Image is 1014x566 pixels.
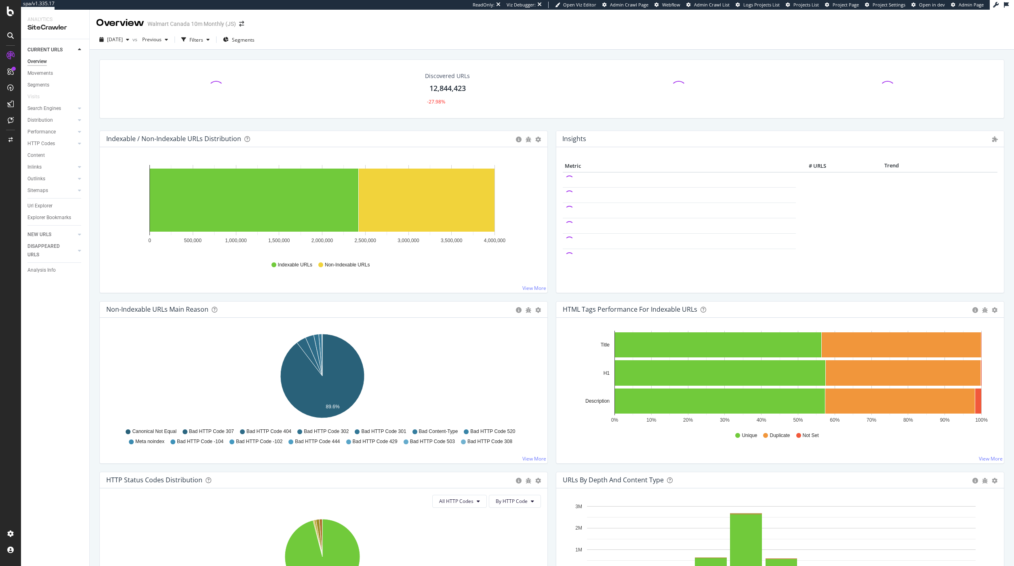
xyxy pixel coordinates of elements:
[177,438,223,445] span: Bad HTTP Code -104
[959,2,984,8] span: Admin Page
[830,417,839,423] text: 60%
[27,128,56,136] div: Performance
[27,202,84,210] a: Url Explorer
[27,93,48,101] a: Visits
[268,238,290,243] text: 1,500,000
[236,438,282,445] span: Bad HTTP Code -102
[419,428,458,435] span: Bad Content-Type
[992,307,997,313] div: gear
[972,307,978,313] div: circle-info
[793,2,819,8] span: Projects List
[604,370,610,376] text: H1
[361,428,406,435] span: Bad HTTP Code 301
[507,2,536,8] div: Viz Debugger:
[686,2,730,8] a: Admin Crawl List
[793,417,803,423] text: 50%
[522,455,546,462] a: View More
[27,242,76,259] a: DISAPPEARED URLS
[27,266,56,275] div: Analysis Info
[27,46,63,54] div: CURRENT URLS
[27,139,76,148] a: HTTP Codes
[148,238,151,243] text: 0
[27,151,45,160] div: Content
[106,305,208,313] div: Non-Indexable URLs Main Reason
[432,495,487,508] button: All HTTP Codes
[27,213,71,222] div: Explorer Bookmarks
[601,342,610,348] text: Title
[770,432,790,439] span: Duplicate
[575,547,582,553] text: 1M
[178,33,213,46] button: Filters
[516,478,522,484] div: circle-info
[720,417,730,423] text: 30%
[522,285,546,291] a: View More
[951,2,984,8] a: Admin Page
[833,2,859,8] span: Project Page
[246,428,291,435] span: Bad HTTP Code 404
[225,238,247,243] text: 1,000,000
[982,478,988,484] div: bug
[27,116,76,125] a: Distribution
[611,417,618,423] text: 0%
[873,2,905,8] span: Project Settings
[147,20,236,28] div: Walmart Canada 10m Monthly (JS)
[757,417,766,423] text: 40%
[295,438,340,445] span: Bad HTTP Code 444
[982,307,988,313] div: bug
[903,417,913,423] text: 80%
[602,2,648,8] a: Admin Crawl Page
[429,83,466,94] div: 12,844,423
[27,57,47,66] div: Overview
[563,160,796,172] th: Metric
[535,307,541,313] div: gear
[470,428,515,435] span: Bad HTTP Code 520
[27,175,45,183] div: Outlinks
[975,417,988,423] text: 100%
[239,21,244,27] div: arrow-right-arrow-left
[563,476,664,484] div: URLs by Depth and Content Type
[27,213,84,222] a: Explorer Bookmarks
[133,36,139,43] span: vs
[27,93,40,101] div: Visits
[803,432,819,439] span: Not Set
[911,2,945,8] a: Open in dev
[232,36,255,43] span: Segments
[27,163,76,171] a: Inlinks
[562,133,586,144] h4: Insights
[439,498,473,505] span: All HTTP Codes
[325,262,370,268] span: Non-Indexable URLs
[865,2,905,8] a: Project Settings
[535,478,541,484] div: gear
[683,417,693,423] text: 20%
[326,404,340,410] text: 89.6%
[27,186,48,195] div: Sitemaps
[139,36,162,43] span: Previous
[27,128,76,136] a: Performance
[972,478,978,484] div: circle-info
[27,81,84,89] a: Segments
[27,81,49,89] div: Segments
[828,160,955,172] th: Trend
[27,242,68,259] div: DISAPPEARED URLS
[825,2,859,8] a: Project Page
[563,2,596,8] span: Open Viz Editor
[27,163,42,171] div: Inlinks
[796,160,828,172] th: # URLS
[425,72,470,80] div: Discovered URLs
[27,266,84,275] a: Analysis Info
[743,2,780,8] span: Logs Projects List
[220,33,258,46] button: Segments
[27,230,76,239] a: NEW URLS
[139,33,171,46] button: Previous
[489,495,541,508] button: By HTTP Code
[742,432,757,439] span: Unique
[473,2,494,8] div: ReadOnly:
[575,525,582,531] text: 2M
[27,104,61,113] div: Search Engines
[27,186,76,195] a: Sitemaps
[27,116,53,125] div: Distribution
[27,57,84,66] a: Overview
[526,307,531,313] div: bug
[610,2,648,8] span: Admin Crawl Page
[106,476,202,484] div: HTTP Status Codes Distribution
